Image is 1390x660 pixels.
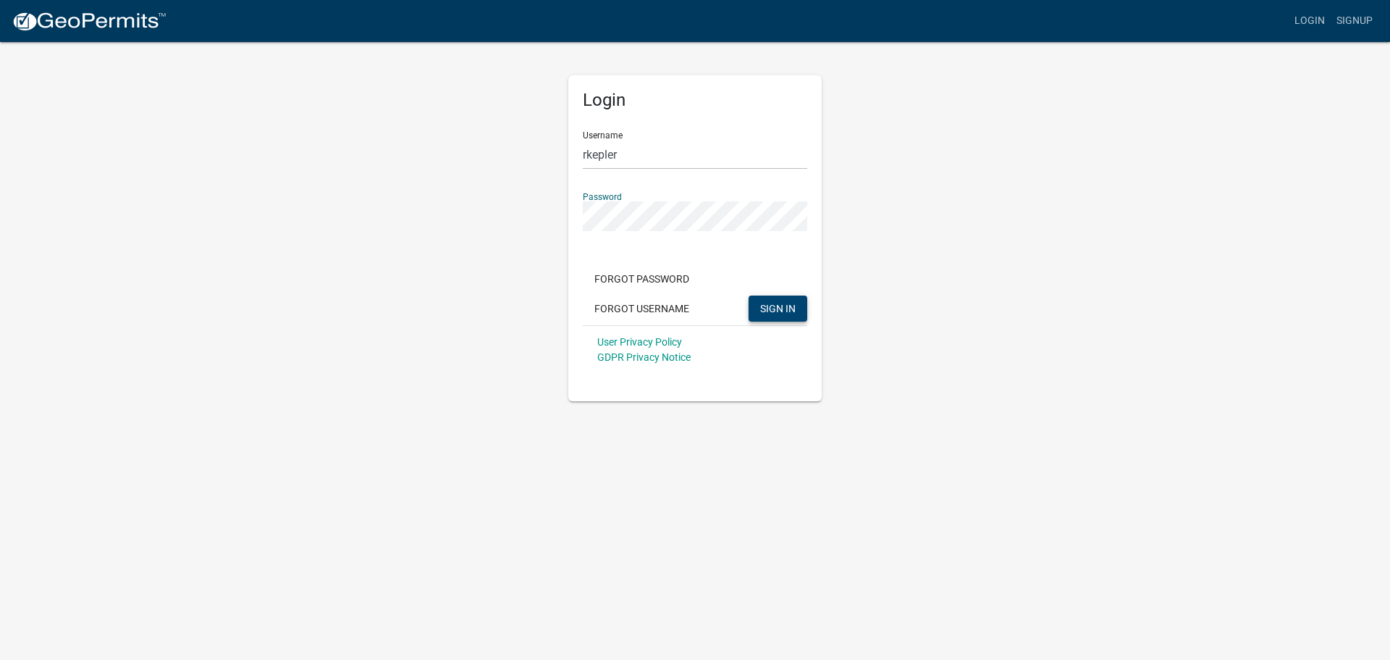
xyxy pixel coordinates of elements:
[583,90,807,111] h5: Login
[1289,7,1331,35] a: Login
[597,351,691,363] a: GDPR Privacy Notice
[583,266,701,292] button: Forgot Password
[749,296,807,322] button: SIGN IN
[1331,7,1378,35] a: Signup
[597,336,682,348] a: User Privacy Policy
[583,296,701,322] button: Forgot Username
[760,302,796,314] span: SIGN IN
